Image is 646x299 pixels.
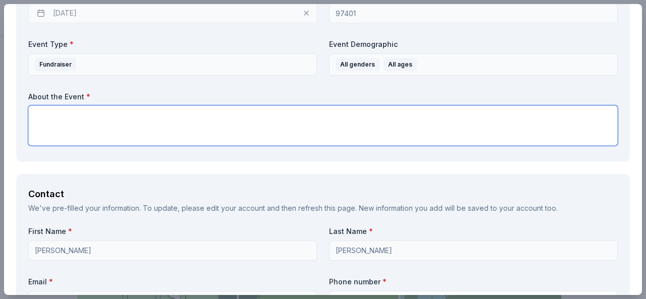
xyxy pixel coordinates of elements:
[28,186,618,202] div: Contact
[329,39,618,49] label: Event Demographic
[206,204,265,212] a: edit your account
[28,202,618,214] div: We've pre-filled your information. To update, please and then refresh this page. New information ...
[384,58,417,71] div: All ages
[28,92,618,102] label: About the Event
[336,58,380,71] div: All genders
[329,53,618,76] button: All gendersAll ages
[28,53,317,76] button: Fundraiser
[329,277,618,287] label: Phone number
[28,39,317,49] label: Event Type
[329,226,618,236] label: Last Name
[35,58,76,71] div: Fundraiser
[28,277,317,287] label: Email
[28,226,317,236] label: First Name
